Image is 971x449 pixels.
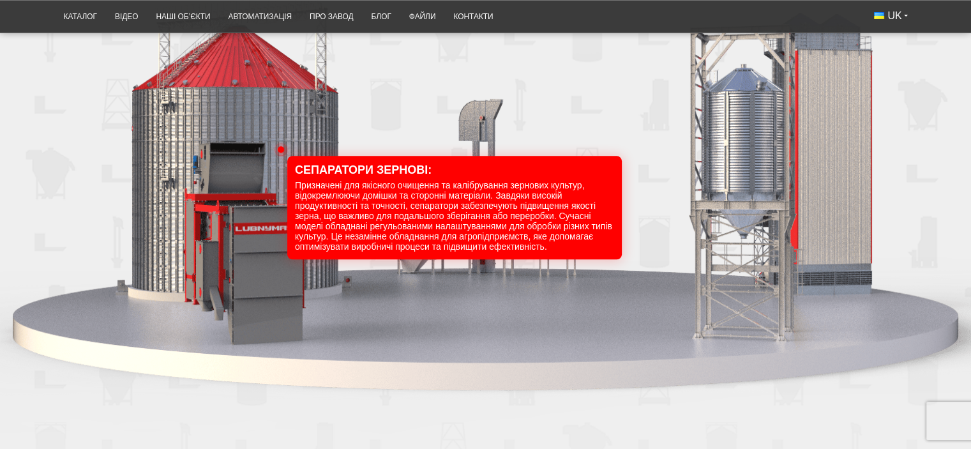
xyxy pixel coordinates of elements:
[400,4,445,29] a: Файли
[219,4,301,29] a: Автоматизація
[147,4,219,29] a: Наші об’єкти
[444,4,502,29] a: Контакти
[865,4,916,27] button: UK
[874,12,884,19] img: Українська
[887,9,901,23] span: UK
[106,4,147,29] a: Відео
[362,4,400,29] a: Блог
[55,4,106,29] a: Каталог
[301,4,362,29] a: Про завод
